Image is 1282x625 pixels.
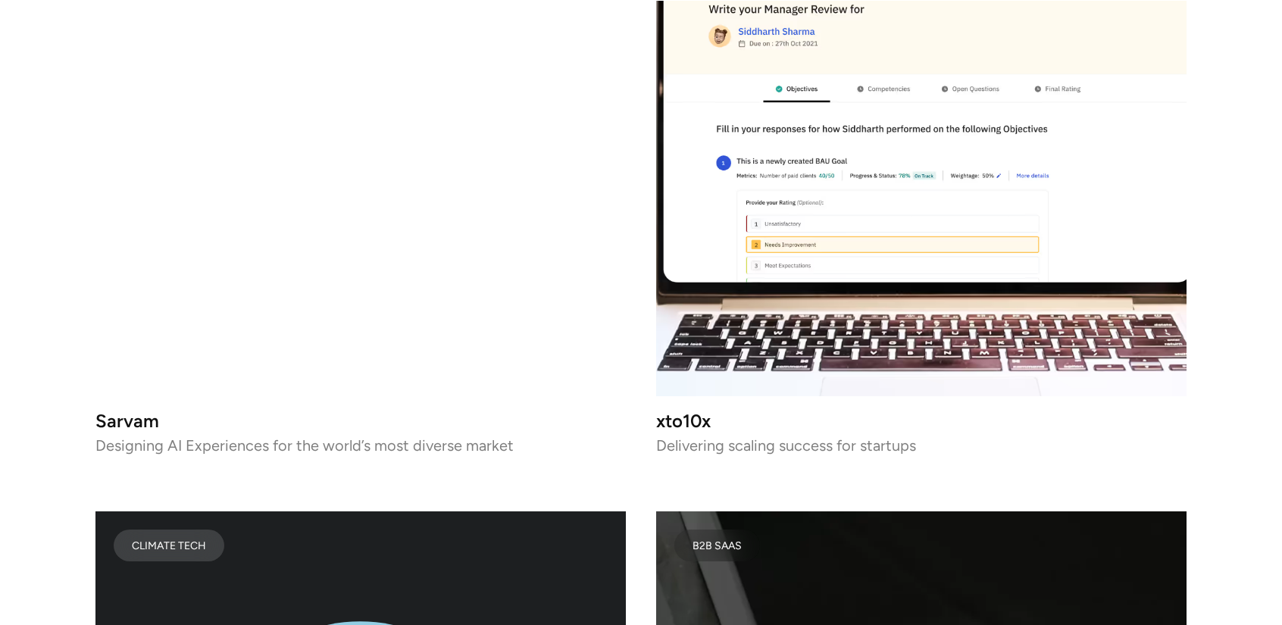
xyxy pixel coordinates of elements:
div: B2B SaaS [693,542,742,549]
h3: xto10x [656,414,1187,427]
h3: Sarvam [95,414,626,427]
div: Climate Tech [132,542,206,549]
p: Designing AI Experiences for the world’s most diverse market [95,440,626,451]
p: Delivering scaling success for startups [656,440,1187,451]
